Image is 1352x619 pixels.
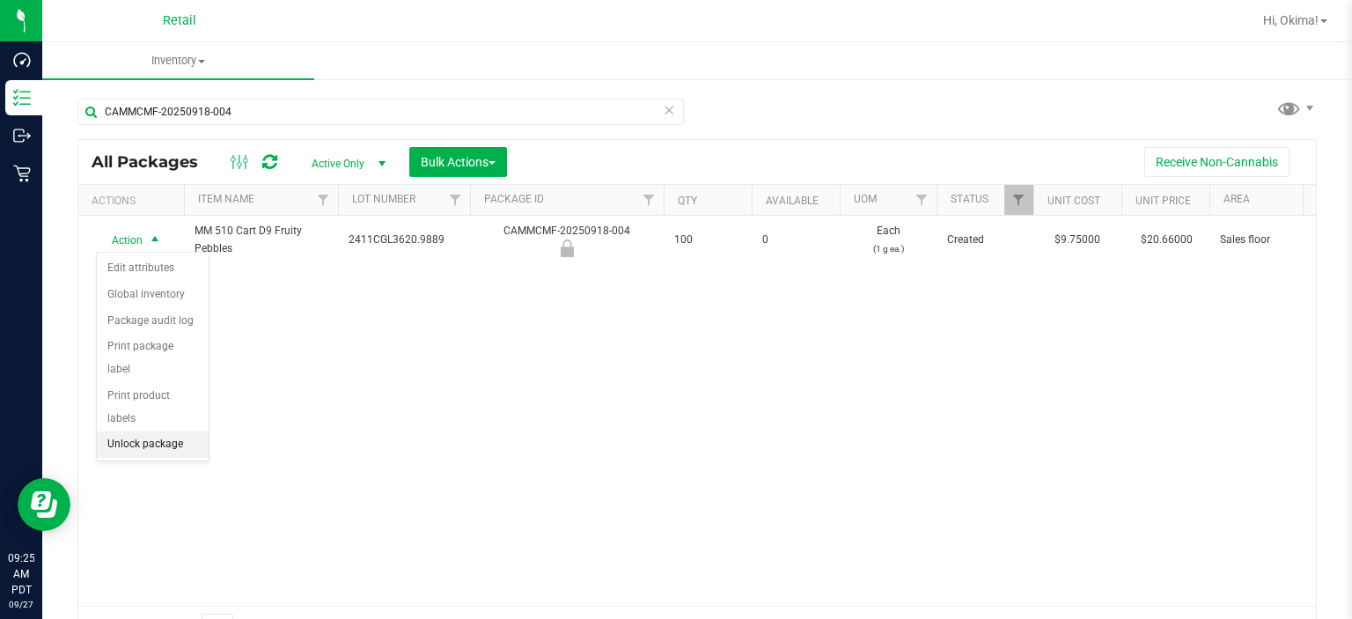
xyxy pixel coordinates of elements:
span: Action [96,228,143,253]
span: Created [947,232,1023,248]
p: 09:25 AM PDT [8,550,34,598]
a: Filter [309,185,338,215]
p: (1 g ea.) [850,240,926,257]
a: Area [1223,193,1250,205]
span: Clear [663,99,675,122]
span: select [144,228,166,253]
div: CAMMCMF-20250918-004 [467,223,666,257]
div: Newly Received [467,239,666,257]
a: UOM [854,193,877,205]
a: Item Name [198,193,254,205]
inline-svg: Outbound [13,127,31,144]
a: Filter [441,185,470,215]
a: Filter [907,185,937,215]
iframe: Resource center [18,478,70,531]
button: Bulk Actions [409,147,507,177]
span: Hi, Okima! [1263,13,1319,27]
inline-svg: Dashboard [13,51,31,69]
td: $9.75000 [1033,216,1121,264]
li: Print product labels [97,383,209,431]
span: Bulk Actions [421,155,496,169]
span: 0 [762,232,829,248]
a: Available [766,195,819,207]
div: Actions [92,195,177,207]
span: Retail [163,13,196,28]
a: Unit Cost [1047,195,1100,207]
span: Each [850,223,926,256]
span: 2411CGL3620.9889 [349,232,459,248]
p: 09/27 [8,598,34,611]
a: Inventory [42,42,314,79]
a: Qty [678,195,697,207]
span: $20.66000 [1132,227,1201,253]
a: Package ID [484,193,544,205]
inline-svg: Inventory [13,89,31,107]
a: Status [951,193,988,205]
li: Unlock package [97,431,209,458]
span: All Packages [92,152,216,172]
a: Filter [1004,185,1033,215]
li: Global inventory [97,282,209,308]
a: Filter [635,185,664,215]
span: MM 510 Cart D9 Fruity Pebbles [195,223,327,256]
span: Sales floor [1220,232,1331,248]
a: Lot Number [352,193,415,205]
button: Receive Non-Cannabis [1144,147,1290,177]
input: Search Package ID, Item Name, SKU, Lot or Part Number... [77,99,684,125]
inline-svg: Retail [13,165,31,182]
li: Edit attributes [97,255,209,282]
span: Inventory [42,53,314,69]
li: Print package label [97,334,209,382]
a: Unit Price [1135,195,1191,207]
span: 100 [674,232,741,248]
li: Package audit log [97,308,209,335]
